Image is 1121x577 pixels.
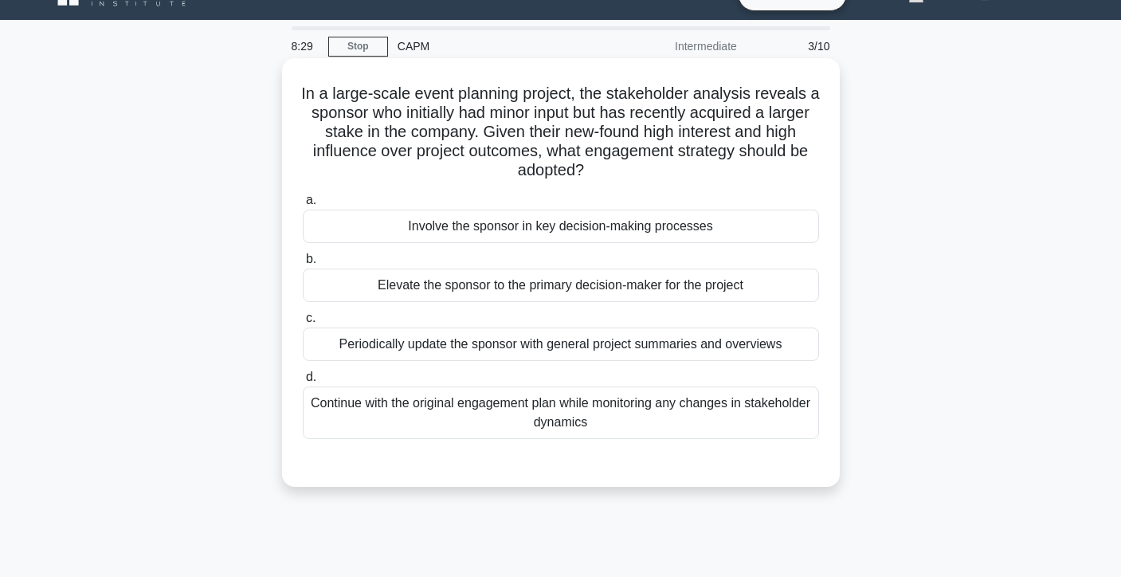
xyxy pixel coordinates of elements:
div: Involve the sponsor in key decision-making processes [303,210,819,243]
div: Elevate the sponsor to the primary decision-maker for the project [303,269,819,302]
div: 8:29 [282,30,328,62]
h5: In a large-scale event planning project, the stakeholder analysis reveals a sponsor who initially... [301,84,821,181]
a: Stop [328,37,388,57]
span: c. [306,311,316,324]
div: Intermediate [607,30,747,62]
span: a. [306,193,316,206]
div: Continue with the original engagement plan while monitoring any changes in stakeholder dynamics [303,387,819,439]
div: 3/10 [747,30,840,62]
span: b. [306,252,316,265]
span: d. [306,370,316,383]
div: Periodically update the sponsor with general project summaries and overviews [303,328,819,361]
div: CAPM [388,30,607,62]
